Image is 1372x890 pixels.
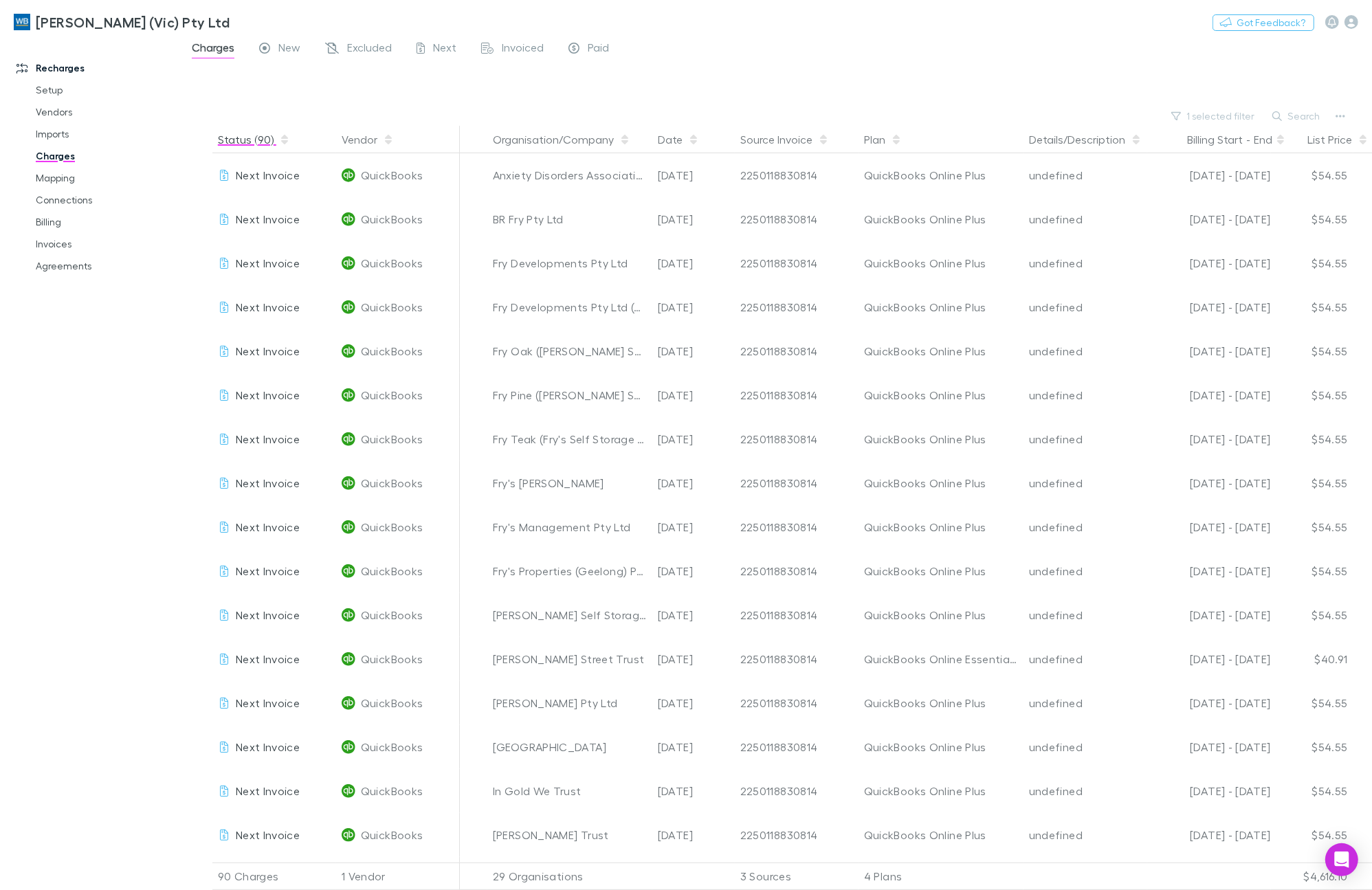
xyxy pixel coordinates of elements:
[1029,126,1142,153] button: Details/Description
[864,153,1018,197] div: QuickBooks Online Plus
[740,813,853,857] div: 2250118830814
[1271,461,1353,505] div: $54.55
[493,241,647,285] div: Fry Developments Pty Ltd
[864,417,1018,461] div: QuickBooks Online Plus
[1153,197,1271,241] div: [DATE] - [DATE]
[864,681,1018,725] div: QuickBooks Online Plus
[347,41,392,58] span: Excluded
[740,549,853,593] div: 2250118830814
[236,300,300,313] span: Next Invoice
[740,593,853,637] div: 2250118830814
[864,549,1018,593] div: QuickBooks Online Plus
[740,417,853,461] div: 2250118830814
[493,769,647,813] div: In Gold We Trust
[493,329,647,373] div: Fry Oak ([PERSON_NAME] Self Storage Chelsea Heights Pty Ltd)
[1029,417,1142,461] div: undefined
[1153,285,1271,329] div: [DATE] - [DATE]
[1153,373,1271,417] div: [DATE] - [DATE]
[1271,813,1353,857] div: $54.55
[22,211,190,233] a: Billing
[652,769,735,813] div: [DATE]
[5,5,238,38] a: [PERSON_NAME] (Vic) Pty Ltd
[1153,329,1271,373] div: [DATE] - [DATE]
[342,344,355,358] img: QuickBooks's Logo
[864,593,1018,637] div: QuickBooks Online Plus
[864,769,1018,813] div: QuickBooks Online Plus
[740,285,853,329] div: 2250118830814
[236,652,300,665] span: Next Invoice
[1271,285,1353,329] div: $54.55
[342,432,355,446] img: QuickBooks's Logo
[342,126,394,153] button: Vendor
[361,637,423,681] span: QuickBooks
[342,520,355,534] img: QuickBooks's Logo
[342,608,355,622] img: QuickBooks's Logo
[493,197,647,241] div: BR Fry Pty Ltd
[22,167,190,189] a: Mapping
[493,461,647,505] div: Fry's [PERSON_NAME]
[1153,813,1271,857] div: [DATE] - [DATE]
[342,388,355,402] img: QuickBooks's Logo
[1271,725,1353,769] div: $54.55
[740,126,829,153] button: Source Invoice
[652,725,735,769] div: [DATE]
[588,41,609,58] span: Paid
[22,233,190,255] a: Invoices
[342,212,355,226] img: QuickBooks's Logo
[1153,153,1271,197] div: [DATE] - [DATE]
[1271,373,1353,417] div: $54.55
[22,123,190,145] a: Imports
[361,285,423,329] span: QuickBooks
[1265,108,1328,124] button: Search
[361,681,423,725] span: QuickBooks
[493,417,647,461] div: Fry Teak (Fry's Self Storage [PERSON_NAME] Road Pty Ltd)
[487,863,652,890] div: 29 Organisations
[342,696,355,710] img: QuickBooks's Logo
[864,197,1018,241] div: QuickBooks Online Plus
[864,329,1018,373] div: QuickBooks Online Plus
[652,461,735,505] div: [DATE]
[1271,549,1353,593] div: $54.55
[1271,153,1353,197] div: $54.55
[1271,681,1353,725] div: $54.55
[493,681,647,725] div: [PERSON_NAME] Pty Ltd
[1271,637,1353,681] div: $40.91
[652,241,735,285] div: [DATE]
[1029,637,1142,681] div: undefined
[236,696,300,709] span: Next Invoice
[652,549,735,593] div: [DATE]
[236,168,300,181] span: Next Invoice
[1153,505,1271,549] div: [DATE] - [DATE]
[236,432,300,445] span: Next Invoice
[1164,108,1263,124] button: 1 selected filter
[1029,813,1142,857] div: undefined
[1325,843,1358,876] div: Open Intercom Messenger
[342,828,355,842] img: QuickBooks's Logo
[740,197,853,241] div: 2250118830814
[361,329,423,373] span: QuickBooks
[361,153,423,197] span: QuickBooks
[236,740,300,753] span: Next Invoice
[493,813,647,857] div: [PERSON_NAME] Trust
[236,256,300,269] span: Next Invoice
[493,373,647,417] div: Fry Pine ([PERSON_NAME] Self Storage Footscray)
[36,14,230,30] h3: [PERSON_NAME] (Vic) Pty Ltd
[1153,593,1271,637] div: [DATE] - [DATE]
[652,681,735,725] div: [DATE]
[1271,197,1353,241] div: $54.55
[236,784,300,797] span: Next Invoice
[361,461,423,505] span: QuickBooks
[14,14,30,30] img: William Buck (Vic) Pty Ltd's Logo
[192,41,234,58] span: Charges
[652,417,735,461] div: [DATE]
[652,285,735,329] div: [DATE]
[740,681,853,725] div: 2250118830814
[1188,126,1243,153] button: Billing Start
[864,241,1018,285] div: QuickBooks Online Plus
[1029,329,1142,373] div: undefined
[1254,126,1272,153] button: End
[1029,285,1142,329] div: undefined
[1307,126,1369,153] button: List Price
[1271,593,1353,637] div: $54.55
[864,373,1018,417] div: QuickBooks Online Plus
